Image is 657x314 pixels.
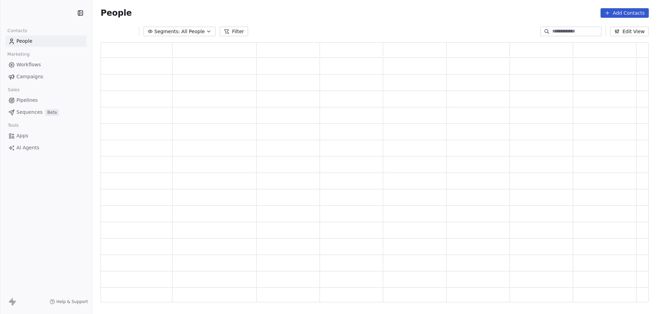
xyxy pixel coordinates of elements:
[5,36,87,47] a: People
[5,130,87,141] a: Apps
[601,8,649,18] button: Add Contacts
[5,142,87,153] a: AI Agents
[5,95,87,106] a: Pipelines
[56,299,88,304] span: Help & Support
[4,26,30,36] span: Contacts
[154,28,180,35] span: Segments:
[50,299,88,304] a: Help & Support
[4,49,33,59] span: Marketing
[16,144,39,151] span: AI Agents
[5,59,87,70] a: Workflows
[16,38,33,45] span: People
[220,27,248,36] button: Filter
[5,107,87,118] a: SequencesBeta
[610,27,649,36] button: Edit View
[45,109,59,116] span: Beta
[16,97,38,104] span: Pipelines
[16,61,41,68] span: Workflows
[5,120,22,131] span: Tools
[16,109,42,116] span: Sequences
[181,28,205,35] span: All People
[16,132,28,139] span: Apps
[101,8,132,18] span: People
[5,85,23,95] span: Sales
[5,71,87,82] a: Campaigns
[16,73,43,80] span: Campaigns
